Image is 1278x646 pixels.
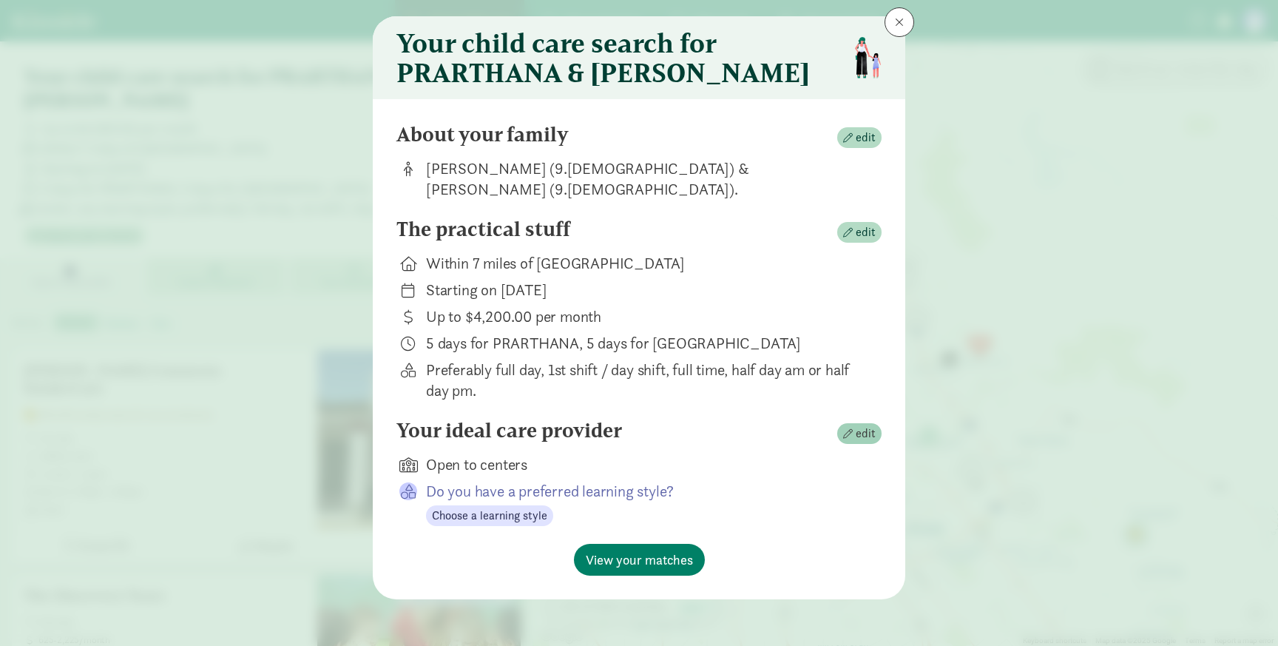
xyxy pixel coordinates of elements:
[426,505,553,526] button: Choose a learning style
[426,280,858,300] div: Starting on [DATE]
[426,454,858,475] div: Open to centers
[574,544,705,576] button: View your matches
[396,28,843,87] h3: Your child care search for PRARTHANA & [PERSON_NAME]
[426,481,858,502] p: Do you have a preferred learning style?
[426,158,858,200] div: [PERSON_NAME] (9.[DEMOGRAPHIC_DATA]) & [PERSON_NAME] (9.[DEMOGRAPHIC_DATA]).
[837,222,882,243] button: edit
[426,333,858,354] div: 5 days for PRARTHANA, 5 days for [GEOGRAPHIC_DATA]
[837,127,882,148] button: edit
[396,218,570,241] h4: The practical stuff
[426,253,858,274] div: Within 7 miles of [GEOGRAPHIC_DATA]
[432,507,547,525] span: Choose a learning style
[856,425,876,443] span: edit
[837,423,882,444] button: edit
[396,123,569,147] h4: About your family
[856,129,876,147] span: edit
[586,550,693,570] span: View your matches
[426,360,858,401] div: Preferably full day, 1st shift / day shift, full time, half day am or half day pm.
[856,223,876,241] span: edit
[396,419,622,443] h4: Your ideal care provider
[426,306,858,327] div: Up to $4,200.00 per month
